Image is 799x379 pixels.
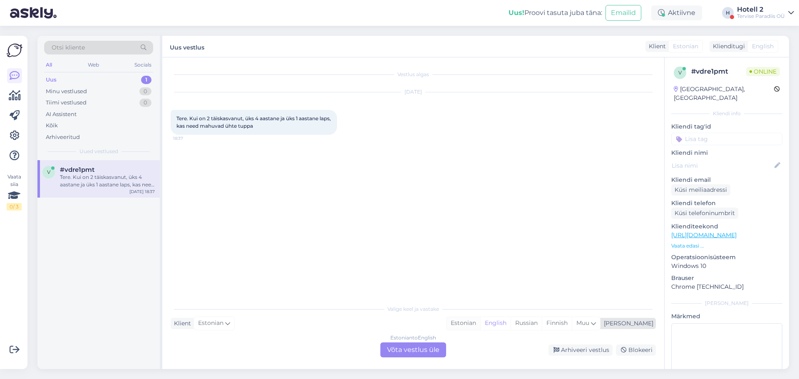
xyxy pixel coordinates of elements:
div: H [722,7,734,19]
span: #vdre1pmt [60,166,94,173]
div: Küsi meiliaadressi [671,184,730,196]
div: Kõik [46,121,58,130]
div: Võta vestlus üle [380,342,446,357]
a: [URL][DOMAIN_NAME] [671,231,737,239]
div: [DATE] 18:37 [129,188,155,195]
p: Klienditeekond [671,222,782,231]
div: 1 [141,76,151,84]
div: Tiimi vestlused [46,99,87,107]
span: v [47,169,50,175]
div: [GEOGRAPHIC_DATA], [GEOGRAPHIC_DATA] [674,85,774,102]
div: 0 / 3 [7,203,22,211]
div: Klienditugi [710,42,745,51]
div: [PERSON_NAME] [600,319,653,328]
input: Lisa nimi [672,161,773,170]
div: # vdre1pmt [691,67,746,77]
p: Kliendi tag'id [671,122,782,131]
p: Kliendi email [671,176,782,184]
button: Emailid [605,5,641,21]
div: Estonian to English [390,334,436,342]
div: Tere. Kui on 2 täiskasvanut, üks 4 aastane ja üks 1 aastane laps, kas need mahuvad ühte tuppa [60,173,155,188]
div: Russian [511,317,542,329]
div: Estonian [447,317,480,329]
div: Arhiveeri vestlus [548,344,613,356]
span: Estonian [198,319,223,328]
div: AI Assistent [46,110,77,119]
div: Klient [645,42,666,51]
div: English [480,317,511,329]
span: Muu [576,319,589,327]
div: Socials [133,59,153,70]
div: Klient [171,319,191,328]
b: Uus! [509,9,524,17]
div: Minu vestlused [46,87,87,96]
div: Küsi telefoninumbrit [671,208,738,219]
span: Online [746,67,780,76]
div: Hotell 2 [737,6,785,13]
input: Lisa tag [671,133,782,145]
span: 18:37 [173,135,204,141]
div: All [44,59,54,70]
label: Uus vestlus [170,41,204,52]
div: Blokeeri [616,344,656,356]
p: Windows 10 [671,262,782,270]
div: [PERSON_NAME] [671,300,782,307]
div: Arhiveeritud [46,133,80,141]
p: Chrome [TECHNICAL_ID] [671,282,782,291]
p: Vaata edasi ... [671,242,782,250]
div: Aktiivne [651,5,702,20]
div: Kliendi info [671,110,782,117]
div: [DATE] [171,88,656,96]
div: Tervise Paradiis OÜ [737,13,785,20]
div: Vaata siia [7,173,22,211]
img: Askly Logo [7,42,22,58]
p: Märkmed [671,312,782,321]
p: Brauser [671,274,782,282]
p: Kliendi telefon [671,199,782,208]
div: Vestlus algas [171,71,656,78]
p: Kliendi nimi [671,149,782,157]
div: Uus [46,76,57,84]
div: 0 [139,99,151,107]
a: Hotell 2Tervise Paradiis OÜ [737,6,794,20]
div: Finnish [542,317,572,329]
p: Operatsioonisüsteem [671,253,782,262]
span: Tere. Kui on 2 täiskasvanut, üks 4 aastane ja üks 1 aastane laps, kas need mahuvad ühte tuppa [176,115,332,129]
div: Proovi tasuta juba täna: [509,8,602,18]
div: Valige keel ja vastake [171,305,656,313]
span: v [678,69,682,76]
span: Otsi kliente [52,43,85,52]
div: 0 [139,87,151,96]
div: Web [86,59,101,70]
span: Uued vestlused [79,148,118,155]
span: English [752,42,774,51]
span: Estonian [673,42,698,51]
